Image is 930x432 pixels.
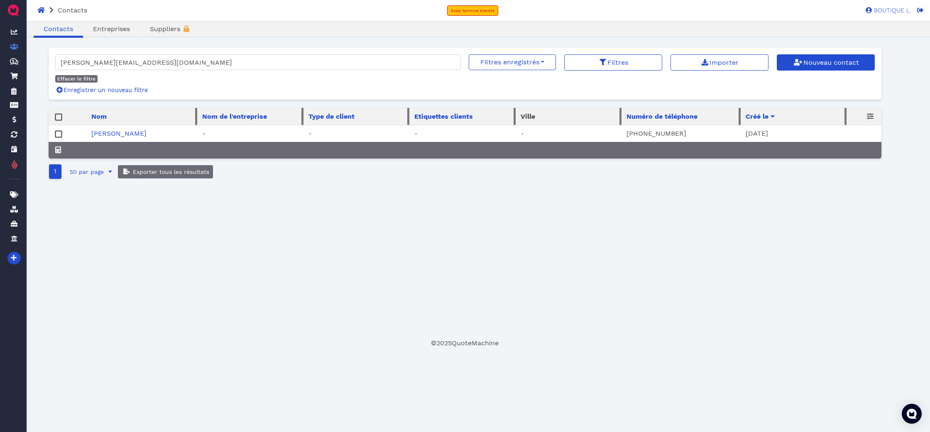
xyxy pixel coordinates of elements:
[516,125,622,142] td: -
[7,3,20,17] img: QuoteM_icon_flat.png
[469,54,556,70] button: Filtres enregistrés
[409,125,516,142] td: -
[34,24,83,34] a: Contacts
[671,54,768,71] a: Importer
[708,59,739,66] span: Importer
[58,6,87,14] span: Contacts
[49,164,61,179] a: Go to page number 1
[746,129,768,137] span: [DATE]
[49,338,881,348] footer: © 2025 QuoteMachine
[872,7,911,14] span: BOUTIQUE L.
[777,54,875,71] a: Nouveau contact
[65,165,117,178] button: 50 par page
[150,25,180,33] span: Suppliers
[69,168,104,175] span: 50 par page
[91,112,107,122] span: Nom
[55,75,98,83] a: Effacer le filtre
[12,59,15,63] tspan: $
[451,8,494,13] span: Essai termine bientôt
[44,25,73,33] span: Contacts
[521,112,535,122] span: Ville
[802,59,859,66] span: Nouveau contact
[93,25,130,33] span: Entreprises
[414,112,473,122] span: Etiquettes clients
[132,168,209,175] span: Exporter tous les résultats
[11,159,18,170] img: lightspeed_flame_logo.png
[627,112,697,122] span: Numéro de téléphone
[202,112,267,122] span: Nom de l'entreprise
[861,6,911,14] a: BOUTIQUE L.
[606,59,628,66] span: Filtres
[83,24,140,34] a: Entreprises
[197,125,303,142] td: -
[140,24,201,34] a: Suppliers
[308,112,355,122] span: Type de client
[902,404,922,424] div: Open Intercom Messenger
[303,125,410,142] td: -
[447,5,498,16] a: Essai termine bientôt
[55,54,461,70] input: Search a contact...
[622,125,740,142] td: [PHONE_NUMBER]
[91,129,147,137] a: [PERSON_NAME]
[564,54,662,71] button: Filtres
[746,112,768,122] span: Créé le
[55,87,148,93] a: Enregistrer un nouveau filtre
[118,165,213,178] button: Exporter tous les résultats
